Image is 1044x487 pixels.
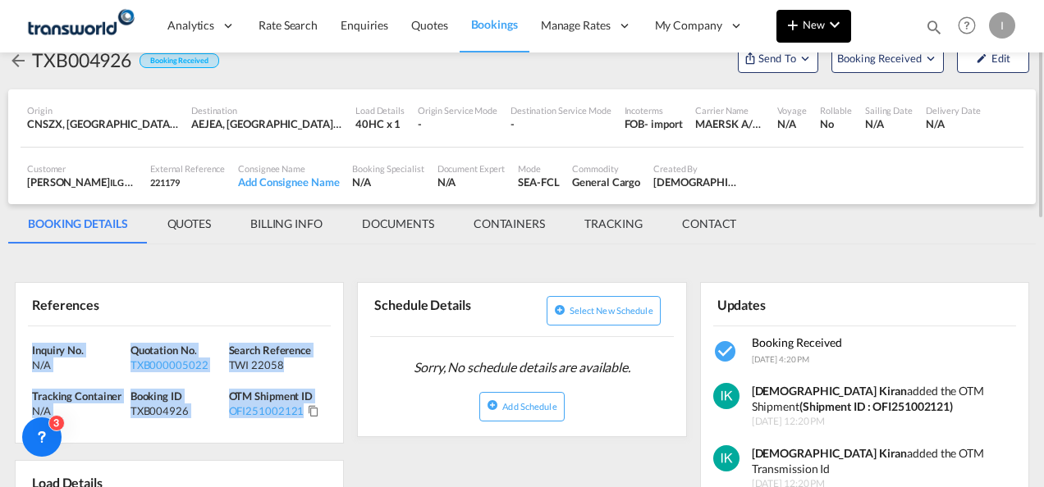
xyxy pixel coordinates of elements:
[565,204,662,243] md-tab-item: TRACKING
[752,335,842,349] span: Booking Received
[518,175,559,189] div: SEA-FCL
[229,344,311,357] span: Search Reference
[799,399,953,413] strong: (Shipment ID : OFI251002121)
[695,116,764,131] div: MAERSK A/S / TDWC-DUBAI
[752,384,908,398] strong: [DEMOGRAPHIC_DATA] Kiran
[953,11,989,41] div: Help
[355,104,405,116] div: Load Details
[738,43,818,73] button: Open demo menu
[777,116,806,131] div: N/A
[437,162,506,175] div: Document Expert
[471,17,518,31] span: Bookings
[752,445,1018,477] div: added the OTM Transmission Id
[167,17,214,34] span: Analytics
[8,204,148,243] md-tab-item: BOOKING DETAILS
[28,289,176,318] div: References
[713,339,739,365] md-icon: icon-checkbox-marked-circle
[352,162,424,175] div: Booking Specialist
[653,162,739,175] div: Created By
[238,162,339,175] div: Consignee Name
[32,344,84,357] span: Inquiry No.
[407,352,637,383] span: Sorry, No schedule details are available.
[110,175,190,189] span: ILG EMEA DWC LLC
[502,401,556,412] span: Add Schedule
[837,50,923,66] span: Booking Received
[8,51,28,71] md-icon: icon-arrow-left
[752,446,908,460] strong: [DEMOGRAPHIC_DATA] Kiran
[238,175,339,189] div: Add Consignee Name
[352,175,424,189] div: N/A
[32,403,126,418] div: N/A
[783,15,803,34] md-icon: icon-plus 400-fg
[140,53,218,69] div: Booking Received
[150,177,179,188] span: 221179
[27,175,137,189] div: [PERSON_NAME]
[820,104,852,116] div: Rollable
[820,116,852,131] div: No
[713,445,739,471] img: Wuf8wAAAAGSURBVAMAQP4pWyrTeh4AAAAASUVORK5CYII=
[776,10,851,43] button: icon-plus 400-fgNewicon-chevron-down
[487,399,498,411] md-icon: icon-plus-circle
[8,204,756,243] md-pagination-wrapper: Use the left and right arrow keys to navigate between tabs
[554,304,565,316] md-icon: icon-plus-circle
[32,389,121,403] span: Tracking Container
[777,104,806,116] div: Voyage
[308,405,319,416] md-icon: Click to Copy
[32,357,126,372] div: N/A
[259,18,318,32] span: Rate Search
[625,116,645,131] div: FOB
[231,204,342,243] md-tab-item: BILLING INFO
[572,162,640,175] div: Commodity
[865,104,913,116] div: Sailing Date
[925,18,943,43] div: icon-magnify
[16,16,285,34] body: Editor, editor2
[752,383,1018,415] div: added the OTM Shipment
[418,104,497,116] div: Origin Service Mode
[27,116,178,131] div: CNSZX, Shenzhen, China, Greater China & Far East Asia, Asia Pacific
[653,175,739,189] div: Irishi Kiran
[713,289,862,318] div: Updates
[130,403,225,418] div: TXB004926
[926,116,981,131] div: N/A
[355,116,405,131] div: 40HC x 1
[976,52,987,64] md-icon: icon-pencil
[953,11,981,39] span: Help
[191,104,342,116] div: Destination
[130,389,182,403] span: Booking ID
[695,104,764,116] div: Carrier Name
[8,47,32,73] div: icon-arrow-left
[783,18,845,31] span: New
[547,296,661,325] button: icon-plus-circleSelect new schedule
[926,104,981,116] div: Delivery Date
[541,17,611,34] span: Manage Rates
[989,12,1015,39] div: I
[831,43,944,73] button: Open demo menu
[229,357,323,372] div: TWI 22058
[411,18,447,32] span: Quotes
[825,15,845,34] md-icon: icon-chevron-down
[27,104,178,116] div: Origin
[130,344,197,357] span: Quotation No.
[865,116,913,131] div: N/A
[752,415,1018,429] span: [DATE] 12:20 PM
[229,389,314,403] span: OTM Shipment ID
[32,47,131,73] div: TXB004926
[341,18,388,32] span: Enquiries
[625,104,683,116] div: Incoterms
[644,116,682,131] div: - import
[229,403,304,418] div: OFI251002121
[511,104,611,116] div: Destination Service Mode
[437,175,506,189] div: N/A
[342,204,454,243] md-tab-item: DOCUMENTS
[572,175,640,189] div: General Cargo
[957,43,1029,73] button: icon-pencilEdit
[148,204,231,243] md-tab-item: QUOTES
[27,162,137,175] div: Customer
[662,204,756,243] md-tab-item: CONTACT
[370,289,519,330] div: Schedule Details
[191,116,342,131] div: AEJEA, Jebel Ali, United Arab Emirates, Middle East, Middle East
[925,18,943,36] md-icon: icon-magnify
[511,116,611,131] div: -
[479,392,564,421] button: icon-plus-circleAdd Schedule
